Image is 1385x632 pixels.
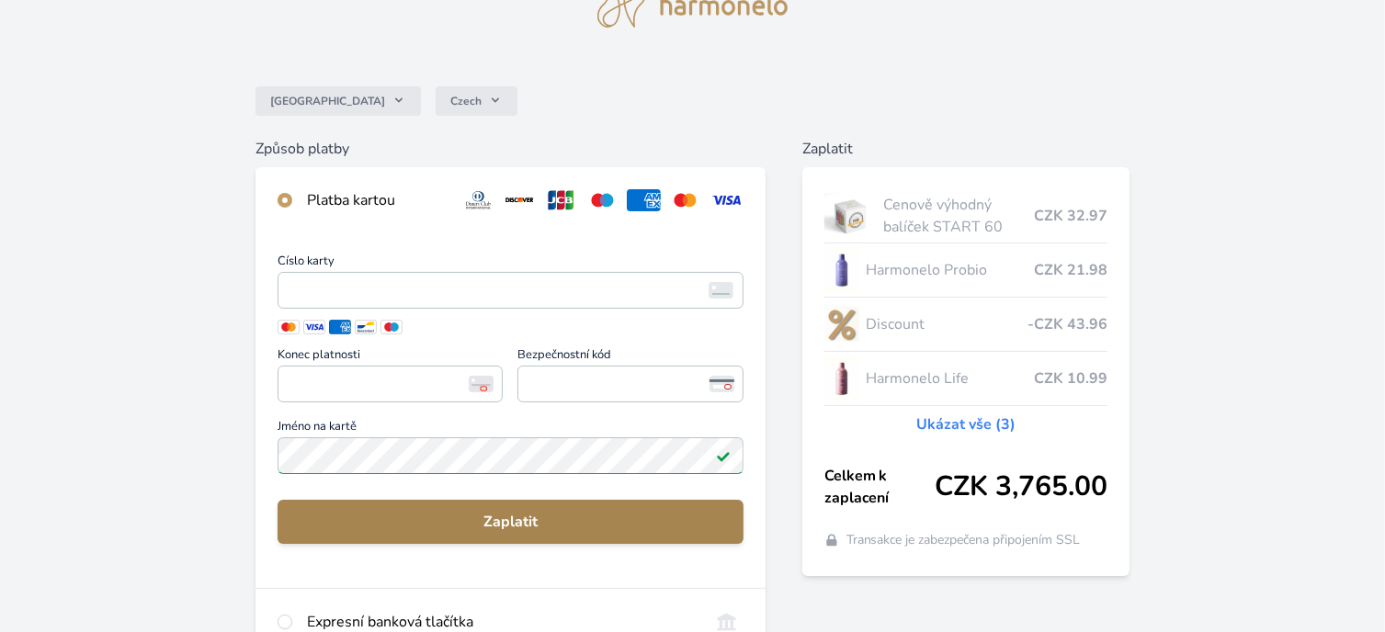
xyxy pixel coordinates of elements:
span: CZK 3,765.00 [935,470,1107,503]
img: discount-lo.png [824,301,859,347]
img: visa.svg [710,189,744,211]
span: Harmonelo Probio [867,259,1035,281]
img: diners.svg [461,189,495,211]
iframe: Iframe pro datum vypršení platnosti [286,371,494,397]
img: Konec platnosti [469,376,494,392]
h6: Způsob platby [255,138,766,160]
button: Czech [436,86,517,116]
span: CZK 32.97 [1034,205,1107,227]
span: Bezpečnostní kód [517,349,743,366]
a: Ukázat vše (3) [916,413,1016,435]
span: [GEOGRAPHIC_DATA] [270,94,385,108]
img: Platné pole [716,448,731,463]
input: Jméno na kartěPlatné pole [278,437,744,474]
span: CZK 21.98 [1034,259,1107,281]
span: Zaplatit [292,511,729,533]
img: discover.svg [503,189,537,211]
img: start.jpg [824,193,877,239]
span: Czech [450,94,482,108]
span: Harmonelo Life [867,367,1035,389]
span: Jméno na kartě [278,421,744,437]
img: amex.svg [627,189,661,211]
div: Platba kartou [307,189,447,211]
span: Celkem k zaplacení [824,465,936,509]
button: [GEOGRAPHIC_DATA] [255,86,421,116]
img: CLEAN_LIFE_se_stinem_x-lo.jpg [824,355,859,401]
img: jcb.svg [544,189,578,211]
iframe: Iframe pro bezpečnostní kód [526,371,734,397]
span: Číslo karty [278,255,744,272]
span: Transakce je zabezpečena připojením SSL [846,531,1081,549]
span: CZK 10.99 [1034,367,1107,389]
button: Zaplatit [278,500,744,544]
img: card [709,282,733,299]
span: -CZK 43.96 [1027,313,1107,335]
iframe: Iframe pro číslo karty [286,277,735,303]
img: CLEAN_PROBIO_se_stinem_x-lo.jpg [824,247,859,293]
span: Konec platnosti [278,349,503,366]
h6: Zaplatit [802,138,1130,160]
img: mc.svg [668,189,702,211]
img: maestro.svg [585,189,619,211]
span: Discount [867,313,1028,335]
span: Cenově výhodný balíček START 60 [883,194,1034,238]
